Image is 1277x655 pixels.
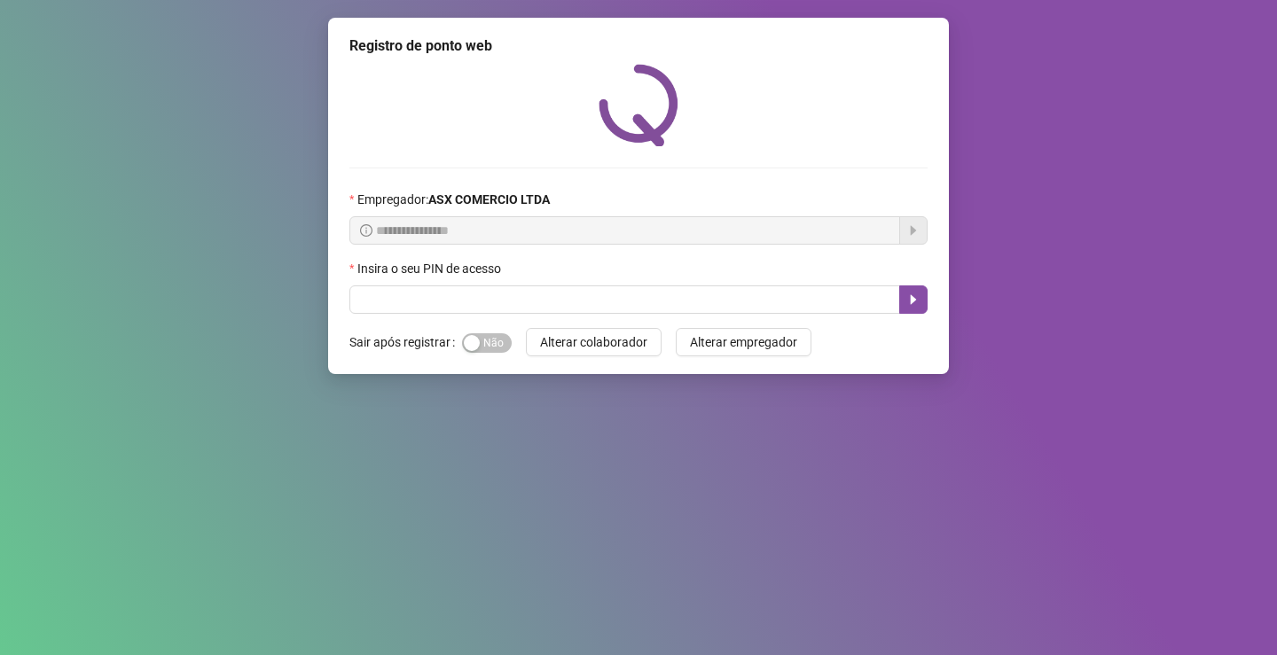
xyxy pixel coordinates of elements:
label: Sair após registrar [349,328,462,356]
strong: ASX COMERCIO LTDA [428,192,550,207]
span: Alterar empregador [690,332,797,352]
div: Registro de ponto web [349,35,928,57]
button: Alterar colaborador [526,328,662,356]
img: QRPoint [599,64,678,146]
span: Alterar colaborador [540,332,647,352]
span: caret-right [906,292,921,307]
button: Alterar empregador [676,328,811,356]
label: Insira o seu PIN de acesso [349,259,513,278]
span: Empregador : [357,190,550,209]
span: info-circle [360,224,372,237]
